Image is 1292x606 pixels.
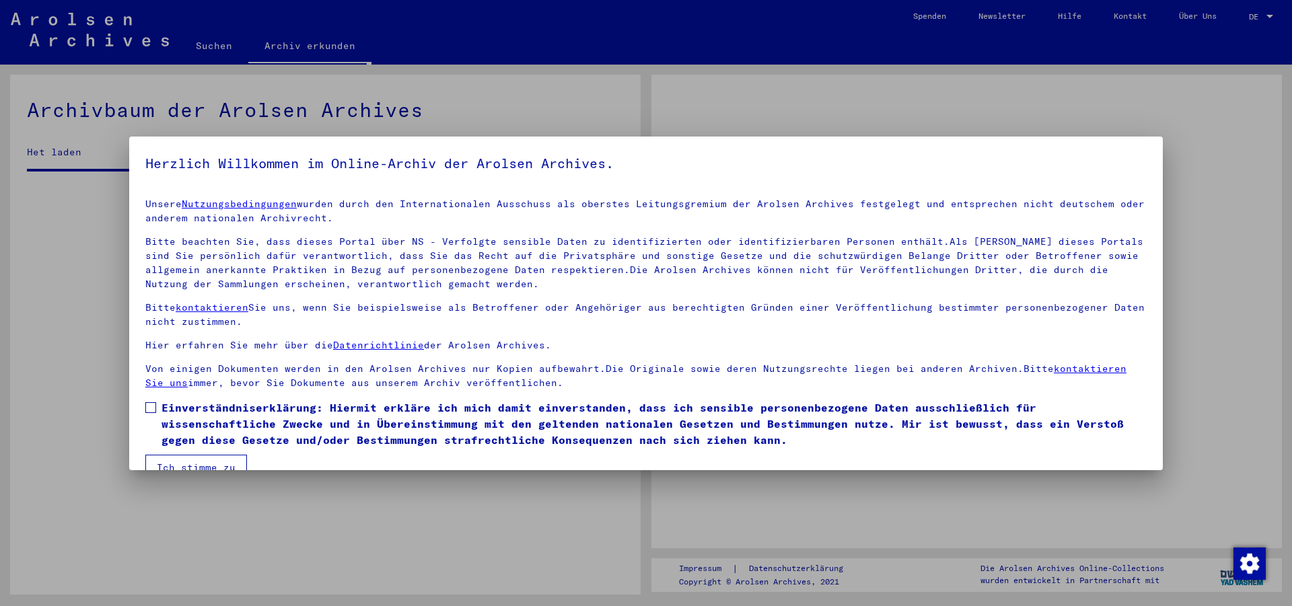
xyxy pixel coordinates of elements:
[176,301,248,313] a: kontaktieren
[145,338,1147,352] p: Hier erfahren Sie mehr über die der Arolsen Archives.
[145,153,1147,174] h5: Herzlich Willkommen im Online-Archiv der Arolsen Archives.
[333,339,424,351] a: Datenrichtlinie
[145,235,1147,291] p: Bitte beachten Sie, dass dieses Portal über NS - Verfolgte sensible Daten zu identifizierten oder...
[161,400,1147,448] span: Einverständniserklärung: Hiermit erkläre ich mich damit einverstanden, dass ich sensible personen...
[1233,547,1265,579] div: Zustimmung ändern
[145,362,1147,390] p: Von einigen Dokumenten werden in den Arolsen Archives nur Kopien aufbewahrt.Die Originale sowie d...
[145,455,247,480] button: Ich stimme zu
[145,363,1126,389] a: kontaktieren Sie uns
[1233,547,1266,580] img: Zustimmung ändern
[145,197,1147,225] p: Unsere wurden durch den Internationalen Ausschuss als oberstes Leitungsgremium der Arolsen Archiv...
[145,301,1147,329] p: Bitte Sie uns, wenn Sie beispielsweise als Betroffener oder Angehöriger aus berechtigten Gründen ...
[182,198,297,210] a: Nutzungsbedingungen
